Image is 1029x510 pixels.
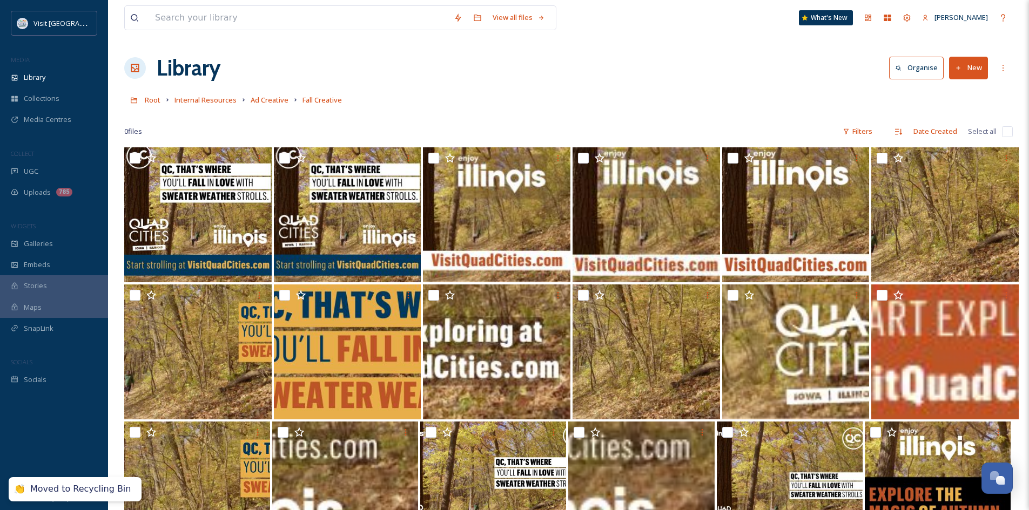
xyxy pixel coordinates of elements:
[423,147,570,282] img: Adara (180 x 150 px).jpg
[949,57,988,79] button: New
[56,188,72,196] div: 785
[33,18,117,28] span: Visit [GEOGRAPHIC_DATA]
[24,281,47,291] span: Stories
[24,187,51,198] span: Uploads
[968,126,997,137] span: Select all
[908,121,963,142] div: Date Created
[124,147,272,282] img: Adara (320 x 320 px).jpg
[11,56,30,64] span: MEDIA
[799,10,853,25] a: What's New
[145,93,160,106] a: Root
[24,166,38,176] span: UGC
[573,147,720,282] img: Adara (125 x 125 px).jpg
[174,93,237,106] a: Internal Resources
[917,7,993,28] a: [PERSON_NAME]
[251,93,288,106] a: Ad Creative
[24,114,71,125] span: Media Centres
[24,375,46,385] span: Socials
[302,95,342,105] span: Fall Creative
[145,95,160,105] span: Root
[274,147,421,282] img: Adara (250 x 250 px).jpg
[30,484,131,495] div: Moved to Recycling Bin
[24,239,53,249] span: Galleries
[124,126,142,137] span: 0 file s
[11,149,34,158] span: COLLECT
[174,95,237,105] span: Internal Resources
[889,57,944,79] button: Organise
[14,484,25,495] div: 👏
[274,284,421,419] img: Adara (980 x 240 px).jpg
[487,7,550,28] a: View all files
[24,302,42,312] span: Maps
[124,284,272,419] img: Adara (980 x 300 px).jpg
[837,121,878,142] div: Filters
[24,260,50,270] span: Embeds
[24,323,53,334] span: SnapLink
[150,6,448,30] input: Search your library
[573,284,720,419] img: Adara (970 x 250 px).jpg
[934,12,988,22] span: [PERSON_NAME]
[24,93,59,104] span: Collections
[157,52,220,84] a: Library
[302,93,342,106] a: Fall Creative
[251,95,288,105] span: Ad Creative
[24,72,45,83] span: Library
[423,284,570,419] img: Adara (980 x 120 px).jpg
[871,147,1019,282] img: Adara (1250 x 360 px).jpg
[722,284,870,419] img: Adara (970 x 90 px).jpg
[981,463,1013,494] button: Open Chat
[871,284,1019,419] img: Adara (970 x 50 px).jpg
[17,18,28,29] img: QCCVB_VISIT_vert_logo_4c_tagline_122019.svg
[889,57,949,79] a: Organise
[11,358,32,366] span: SOCIALS
[722,147,870,282] img: Adara (200 x 200 px).jpg
[11,222,36,230] span: WIDGETS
